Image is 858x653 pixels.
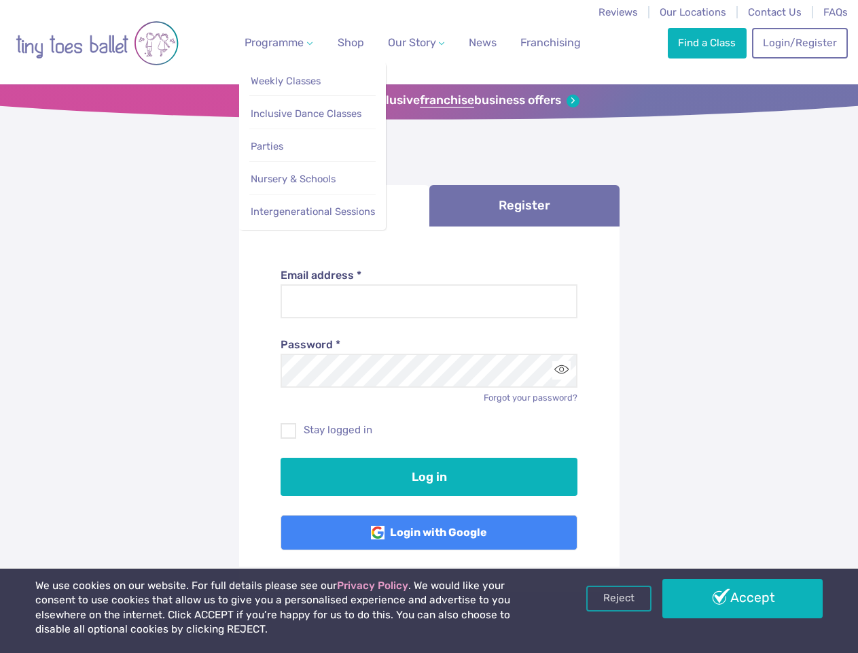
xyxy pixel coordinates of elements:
[586,586,651,612] a: Reject
[281,423,577,437] label: Stay logged in
[337,580,408,592] a: Privacy Policy
[239,227,620,592] div: Log in
[281,458,577,496] button: Log in
[281,515,577,550] a: Login with Google
[251,140,283,152] span: Parties
[251,205,375,218] span: Intergenerational Sessions
[823,6,848,18] a: FAQs
[420,93,474,108] strong: franchise
[662,579,823,618] a: Accept
[598,6,638,18] a: Reviews
[371,526,385,539] img: Google Logo
[249,69,376,94] a: Weekly Classes
[463,29,502,56] a: News
[16,9,179,78] img: tiny toes ballet
[279,93,579,108] a: Sign up for our exclusivefranchisebusiness offers
[251,173,336,185] span: Nursery & Schools
[338,36,364,49] span: Shop
[484,392,577,403] a: Forgot your password?
[660,6,726,18] a: Our Locations
[382,29,450,56] a: Our Story
[245,36,304,49] span: Programme
[668,28,747,58] a: Find a Class
[281,268,577,283] label: Email address *
[429,185,620,227] a: Register
[552,361,571,380] button: Toggle password visibility
[748,6,802,18] a: Contact Us
[388,36,436,49] span: Our Story
[249,167,376,192] a: Nursery & Schools
[249,101,376,127] a: Inclusive Dance Classes
[515,29,586,56] a: Franchising
[752,28,847,58] a: Login/Register
[520,36,581,49] span: Franchising
[281,337,577,352] label: Password *
[249,199,376,224] a: Intergenerational Sessions
[35,579,547,637] p: We use cookies on our website. For full details please see our . We would like your consent to us...
[251,107,361,120] span: Inclusive Dance Classes
[239,29,318,56] a: Programme
[469,36,497,49] span: News
[332,29,370,56] a: Shop
[251,75,321,87] span: Weekly Classes
[249,134,376,159] a: Parties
